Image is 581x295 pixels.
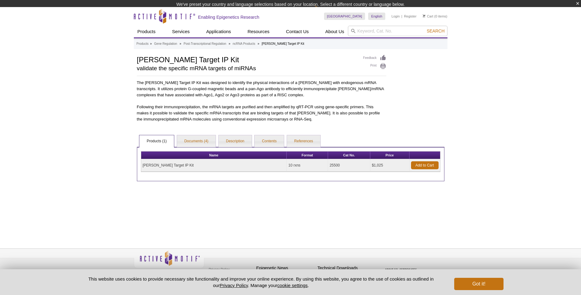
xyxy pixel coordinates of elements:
[328,159,370,172] td: 25500
[324,13,365,20] a: [GEOGRAPHIC_DATA]
[219,135,252,147] a: Description
[258,42,259,45] li: »
[137,104,386,122] p: Following their immunoprecipitation, the mRNA targets are purified and then amplified by qRT-PCR ...
[379,259,425,273] table: Click to Verify - This site chose Symantec SSL for secure e-commerce and confidential communicati...
[368,13,385,20] a: English
[202,26,235,37] a: Applications
[370,151,409,159] th: Price
[425,28,446,34] button: Search
[137,66,357,71] h2: validate the specific mRNA targets of miRNAs
[179,42,181,45] li: »
[255,135,284,147] a: Contents
[423,14,433,18] a: Cart
[322,26,348,37] a: About Us
[385,268,417,270] a: ABOUT SSL CERTIFICATES
[427,29,444,33] span: Search
[454,278,503,290] button: Got it!
[168,26,194,37] a: Services
[287,135,320,147] a: References
[137,55,357,64] h1: [PERSON_NAME] Target IP Kit
[220,283,248,288] a: Privacy Policy
[328,151,370,159] th: Cat No.
[363,63,386,70] a: Print
[139,135,174,147] a: Products (1)
[207,265,231,274] a: Privacy Policy
[423,13,447,20] li: (0 items)
[198,14,259,20] h2: Enabling Epigenetics Research
[137,41,149,47] a: Products
[137,80,386,98] p: The [PERSON_NAME] Target IP Kit was designed to identify the physical interactions of a [PERSON_N...
[233,41,255,47] a: ncRNA Products
[150,42,152,45] li: »
[423,14,425,17] img: Your Cart
[256,266,315,271] h4: Epigenetic News
[262,42,304,45] li: [PERSON_NAME] Target IP Kit
[134,249,204,274] img: Active Motif,
[315,5,331,19] img: Change Here
[282,26,312,37] a: Contact Us
[154,41,177,47] a: Gene Regulation
[370,159,409,172] td: $1,025
[228,42,230,45] li: »
[348,26,447,36] input: Keyword, Cat. No.
[318,266,376,271] h4: Technical Downloads
[277,283,307,288] button: cookie settings
[404,14,417,18] a: Register
[177,135,216,147] a: Documents (4)
[391,14,400,18] a: Login
[184,41,226,47] a: Post-Transcriptional Regulation
[287,151,328,159] th: Format
[363,55,386,61] a: Feedback
[141,159,287,172] td: [PERSON_NAME] Target IP Kit
[244,26,273,37] a: Resources
[141,151,287,159] th: Name
[134,26,159,37] a: Products
[78,276,444,289] p: This website uses cookies to provide necessary site functionality and improve your online experie...
[287,159,328,172] td: 10 rxns
[411,161,439,169] a: Add to Cart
